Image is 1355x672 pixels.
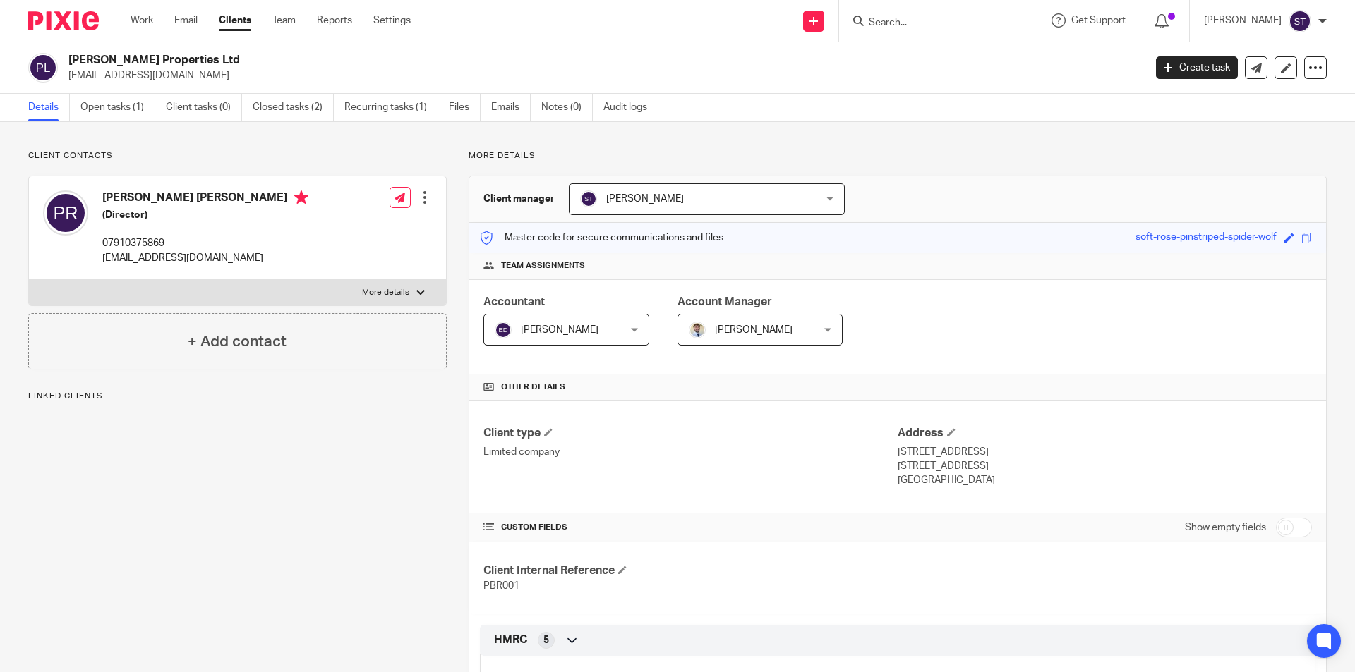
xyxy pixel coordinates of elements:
[317,13,352,28] a: Reports
[898,459,1312,473] p: [STREET_ADDRESS]
[677,296,772,307] span: Account Manager
[131,13,153,28] a: Work
[272,13,296,28] a: Team
[521,325,598,335] span: [PERSON_NAME]
[898,426,1312,441] h4: Address
[715,325,793,335] span: [PERSON_NAME]
[543,633,549,647] span: 5
[174,13,198,28] a: Email
[373,13,411,28] a: Settings
[483,426,898,441] h4: Client type
[102,208,308,222] h5: (Director)
[166,94,242,121] a: Client tasks (0)
[483,192,555,206] h3: Client manager
[43,190,88,236] img: svg%3E
[483,522,898,533] h4: CUSTOM FIELDS
[188,331,287,353] h4: + Add contact
[102,236,308,250] p: 07910375869
[1136,230,1277,246] div: soft-rose-pinstriped-spider-wolf
[28,94,70,121] a: Details
[362,287,409,298] p: More details
[491,94,531,121] a: Emails
[28,11,99,30] img: Pixie
[689,322,706,338] img: 1693835698283.jfif
[501,260,585,271] span: Team assignments
[495,322,512,338] img: svg%3E
[898,445,1312,459] p: [STREET_ADDRESS]
[867,17,994,30] input: Search
[483,445,898,459] p: Limited company
[580,190,597,207] img: svg%3E
[483,563,898,578] h4: Client Internal Reference
[102,190,308,208] h4: [PERSON_NAME] [PERSON_NAME]
[1071,16,1126,25] span: Get Support
[1289,10,1311,32] img: svg%3E
[501,381,565,393] span: Other details
[483,581,519,591] span: PBR001
[28,150,447,161] p: Client contacts
[28,391,447,402] p: Linked clients
[28,53,58,83] img: svg%3E
[606,194,684,204] span: [PERSON_NAME]
[1185,520,1266,534] label: Show empty fields
[541,94,593,121] a: Notes (0)
[1204,13,1282,28] p: [PERSON_NAME]
[102,251,308,265] p: [EMAIL_ADDRESS][DOMAIN_NAME]
[469,150,1327,161] p: More details
[68,68,1135,83] p: [EMAIL_ADDRESS][DOMAIN_NAME]
[480,231,723,245] p: Master code for secure communications and files
[898,473,1312,487] p: [GEOGRAPHIC_DATA]
[219,13,251,28] a: Clients
[1156,56,1238,79] a: Create task
[80,94,155,121] a: Open tasks (1)
[68,53,922,68] h2: [PERSON_NAME] Properties Ltd
[603,94,658,121] a: Audit logs
[253,94,334,121] a: Closed tasks (2)
[483,296,545,307] span: Accountant
[494,633,527,647] span: HMRC
[294,190,308,204] i: Primary
[344,94,438,121] a: Recurring tasks (1)
[449,94,481,121] a: Files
